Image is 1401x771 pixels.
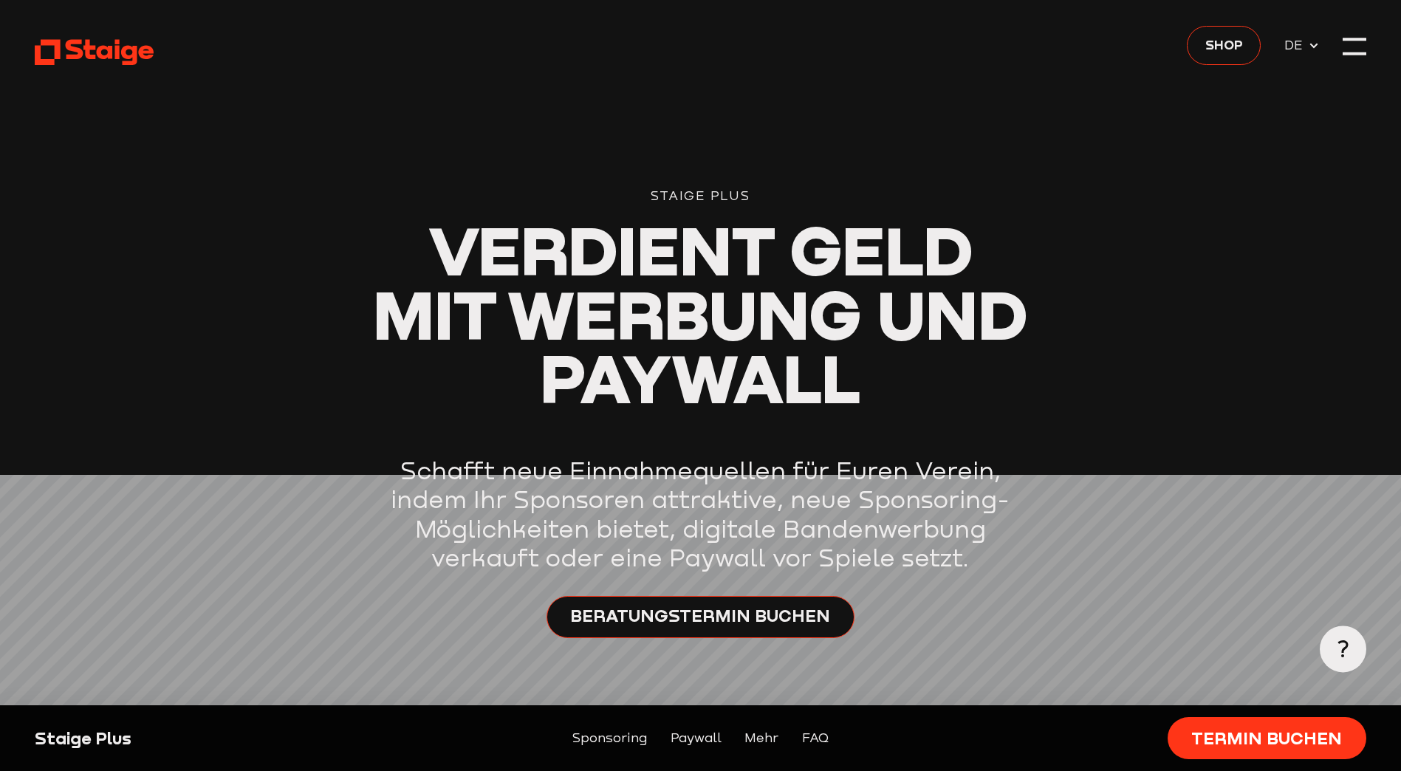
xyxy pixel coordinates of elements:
span: Shop [1205,34,1243,55]
a: Termin buchen [1168,717,1366,759]
div: Staige Plus [35,727,354,750]
span: DE [1284,35,1308,55]
a: Shop [1187,26,1261,65]
a: FAQ [802,728,829,749]
a: Sponsoring [572,728,647,749]
a: Beratungstermin buchen [547,596,854,638]
div: Staige Plus [372,186,1029,207]
span: Beratungstermin buchen [570,604,830,627]
p: Schafft neue Einnahmequellen für Euren Verein, indem Ihr Sponsoren attraktive, neue Sponsoring-Mö... [372,456,1029,572]
a: Mehr [744,728,778,749]
span: Verdient Geld mit Werbung und Paywall [373,209,1027,418]
a: Paywall [671,728,722,749]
